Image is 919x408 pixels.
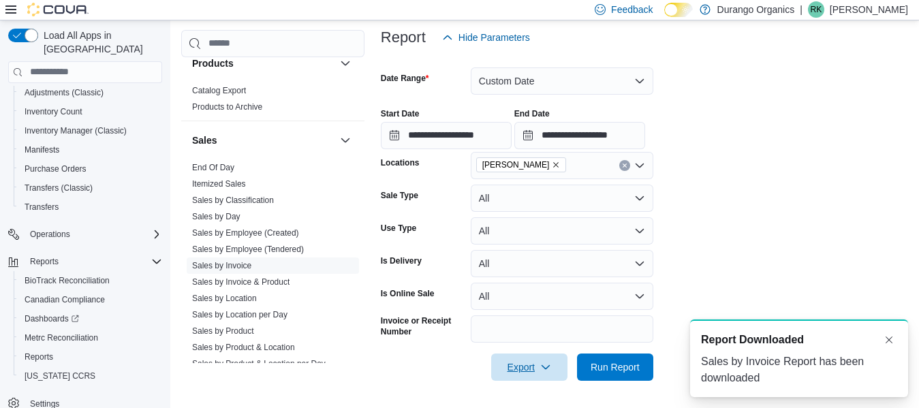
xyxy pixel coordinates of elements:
[611,3,653,16] span: Feedback
[192,310,287,319] a: Sales by Location per Day
[19,180,98,196] a: Transfers (Classic)
[381,108,420,119] label: Start Date
[14,309,168,328] a: Dashboards
[14,83,168,102] button: Adjustments (Classic)
[192,326,254,336] span: Sales by Product
[381,29,426,46] h3: Report
[25,275,110,286] span: BioTrack Reconciliation
[471,250,653,277] button: All
[25,253,162,270] span: Reports
[514,108,550,119] label: End Date
[14,102,168,121] button: Inventory Count
[619,160,630,171] button: Clear input
[381,73,429,84] label: Date Range
[19,142,162,158] span: Manifests
[192,358,326,369] span: Sales by Product & Location per Day
[25,294,105,305] span: Canadian Compliance
[25,163,87,174] span: Purchase Orders
[192,134,217,147] h3: Sales
[19,180,162,196] span: Transfers (Classic)
[19,349,59,365] a: Reports
[192,195,274,205] a: Sales by Classification
[808,1,824,18] div: Ryan Keefe
[482,158,550,172] span: [PERSON_NAME]
[437,24,535,51] button: Hide Parameters
[192,212,240,221] a: Sales by Day
[192,179,246,189] a: Itemized Sales
[19,349,162,365] span: Reports
[458,31,530,44] span: Hide Parameters
[38,29,162,56] span: Load All Apps in [GEOGRAPHIC_DATA]
[25,371,95,381] span: [US_STATE] CCRS
[701,332,897,348] div: Notification
[19,292,110,308] a: Canadian Compliance
[337,132,354,148] button: Sales
[25,351,53,362] span: Reports
[14,366,168,386] button: [US_STATE] CCRS
[27,3,89,16] img: Cova
[514,122,645,149] input: Press the down key to open a popover containing a calendar.
[25,202,59,213] span: Transfers
[19,272,115,289] a: BioTrack Reconciliation
[14,290,168,309] button: Canadian Compliance
[181,82,364,121] div: Products
[192,195,274,206] span: Sales by Classification
[30,256,59,267] span: Reports
[192,309,287,320] span: Sales by Location per Day
[491,354,567,381] button: Export
[19,142,65,158] a: Manifests
[19,330,104,346] a: Metrc Reconciliation
[30,229,70,240] span: Operations
[381,288,435,299] label: Is Online Sale
[19,311,162,327] span: Dashboards
[381,315,465,337] label: Invoice or Receipt Number
[830,1,908,18] p: [PERSON_NAME]
[19,84,109,101] a: Adjustments (Classic)
[664,17,665,18] span: Dark Mode
[471,185,653,212] button: All
[14,140,168,159] button: Manifests
[14,347,168,366] button: Reports
[14,178,168,198] button: Transfers (Classic)
[192,359,326,368] a: Sales by Product & Location per Day
[25,226,162,242] span: Operations
[552,161,560,169] button: Remove Cortez from selection in this group
[192,343,295,352] a: Sales by Product & Location
[591,360,640,374] span: Run Report
[19,104,88,120] a: Inventory Count
[181,159,364,394] div: Sales
[19,368,101,384] a: [US_STATE] CCRS
[19,104,162,120] span: Inventory Count
[14,271,168,290] button: BioTrack Reconciliation
[19,199,64,215] a: Transfers
[800,1,803,18] p: |
[19,84,162,101] span: Adjustments (Classic)
[577,354,653,381] button: Run Report
[476,157,567,172] span: Cortez
[471,217,653,245] button: All
[192,57,234,70] h3: Products
[381,157,420,168] label: Locations
[192,244,304,255] span: Sales by Employee (Tendered)
[25,144,59,155] span: Manifests
[25,332,98,343] span: Metrc Reconciliation
[337,55,354,72] button: Products
[192,102,262,112] a: Products to Archive
[19,123,132,139] a: Inventory Manager (Classic)
[19,292,162,308] span: Canadian Compliance
[192,57,334,70] button: Products
[19,161,92,177] a: Purchase Orders
[19,199,162,215] span: Transfers
[634,160,645,171] button: Open list of options
[25,87,104,98] span: Adjustments (Classic)
[192,211,240,222] span: Sales by Day
[192,294,257,303] a: Sales by Location
[14,198,168,217] button: Transfers
[25,253,64,270] button: Reports
[381,223,416,234] label: Use Type
[192,277,290,287] span: Sales by Invoice & Product
[192,178,246,189] span: Itemized Sales
[192,342,295,353] span: Sales by Product & Location
[717,1,795,18] p: Durango Organics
